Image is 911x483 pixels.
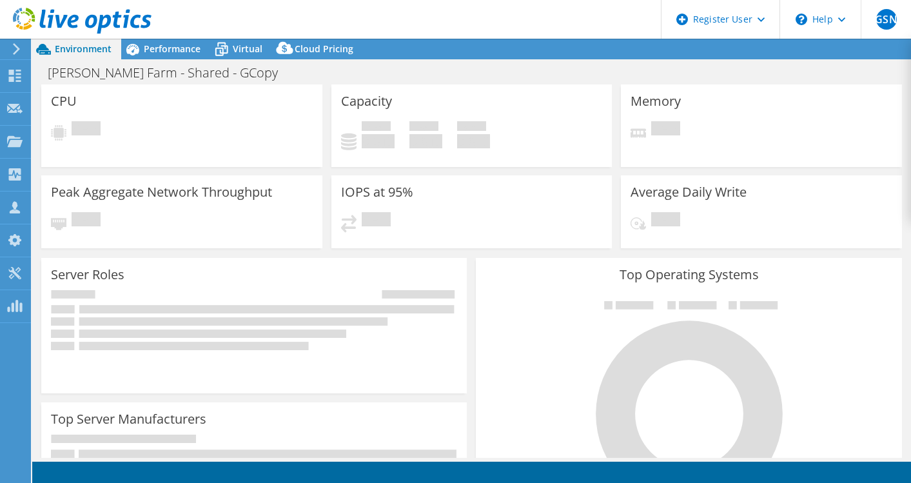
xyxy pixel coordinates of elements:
[876,9,897,30] span: GSN
[362,134,395,148] h4: 0 GiB
[362,212,391,230] span: Pending
[485,268,892,282] h3: Top Operating Systems
[42,66,298,80] h1: [PERSON_NAME] Farm - Shared - GCopy
[144,43,201,55] span: Performance
[72,121,101,139] span: Pending
[51,268,124,282] h3: Server Roles
[409,134,442,148] h4: 0 GiB
[55,43,112,55] span: Environment
[51,185,272,199] h3: Peak Aggregate Network Throughput
[341,94,392,108] h3: Capacity
[457,121,486,134] span: Total
[631,94,681,108] h3: Memory
[651,212,680,230] span: Pending
[651,121,680,139] span: Pending
[362,121,391,134] span: Used
[409,121,438,134] span: Free
[631,185,747,199] h3: Average Daily Write
[72,212,101,230] span: Pending
[796,14,807,25] svg: \n
[295,43,353,55] span: Cloud Pricing
[233,43,262,55] span: Virtual
[51,412,206,426] h3: Top Server Manufacturers
[457,134,490,148] h4: 0 GiB
[341,185,413,199] h3: IOPS at 95%
[51,94,77,108] h3: CPU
